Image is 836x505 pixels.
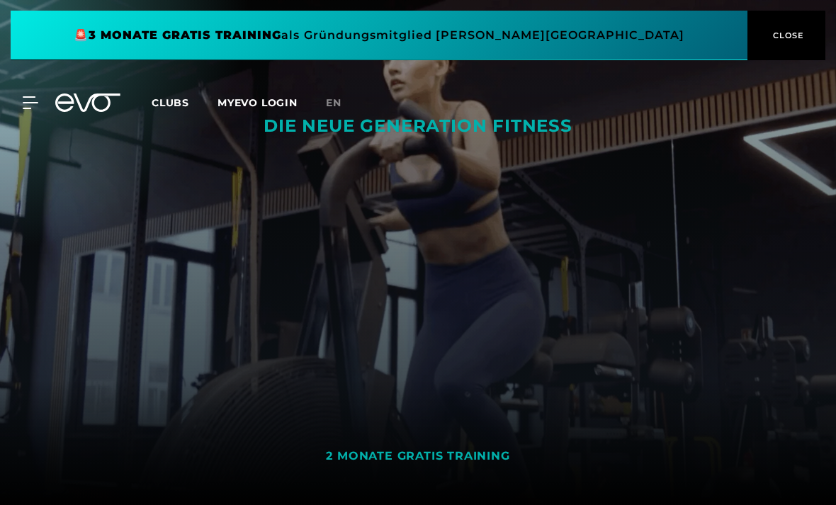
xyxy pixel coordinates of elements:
div: 2 MONATE GRATIS TRAINING [326,449,509,464]
span: Clubs [152,96,189,109]
button: CLOSE [747,11,825,60]
span: CLOSE [769,29,804,42]
a: Clubs [152,96,218,109]
span: en [326,96,341,109]
a: MYEVO LOGIN [218,96,298,109]
a: en [326,95,358,111]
